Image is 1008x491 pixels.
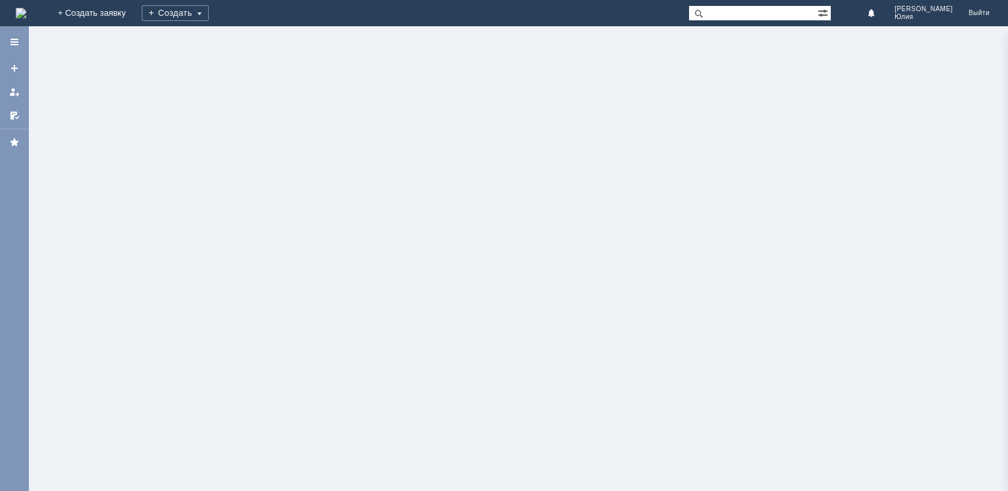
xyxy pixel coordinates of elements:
[4,58,25,79] a: Создать заявку
[894,5,953,13] span: [PERSON_NAME]
[894,13,953,21] span: Юлия
[16,8,26,18] img: logo
[142,5,209,21] div: Создать
[818,6,831,18] span: Расширенный поиск
[16,8,26,18] a: Перейти на домашнюю страницу
[4,81,25,102] a: Мои заявки
[4,105,25,126] a: Мои согласования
